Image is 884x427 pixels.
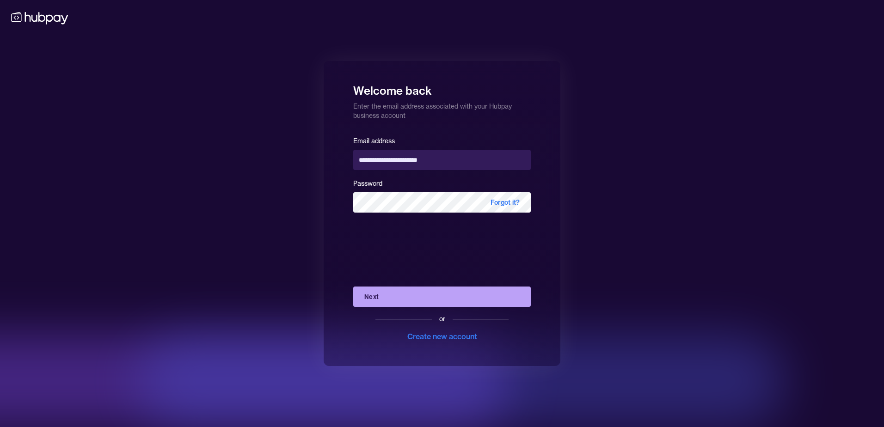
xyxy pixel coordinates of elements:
div: or [439,314,445,323]
label: Email address [353,137,395,145]
p: Enter the email address associated with your Hubpay business account [353,98,531,120]
span: Forgot it? [479,192,531,213]
button: Next [353,287,531,307]
label: Password [353,179,382,188]
h1: Welcome back [353,78,531,98]
div: Create new account [407,331,477,342]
